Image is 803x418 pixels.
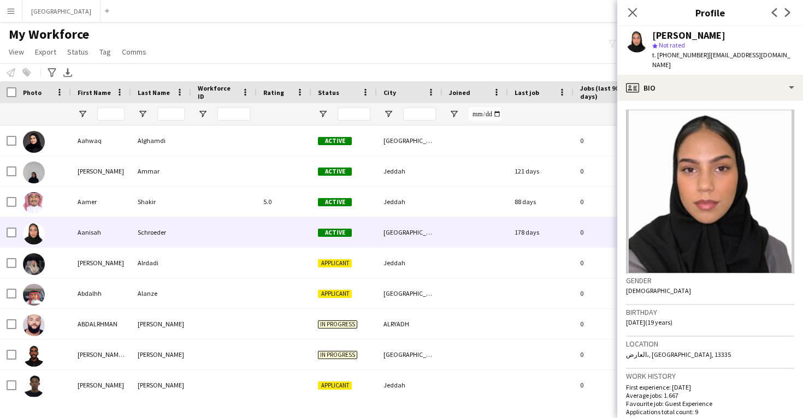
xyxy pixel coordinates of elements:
[71,309,131,339] div: ABDALRHMAN
[71,217,131,247] div: Aanisah
[71,156,131,186] div: [PERSON_NAME]
[23,223,45,244] img: Aanisah Schroeder
[23,162,45,183] img: Aalya Ammar
[71,339,131,369] div: [PERSON_NAME] [PERSON_NAME]
[626,391,794,399] p: Average jobs: 1.667
[318,229,352,237] span: Active
[78,88,111,97] span: First Name
[574,156,645,186] div: 0
[617,75,803,101] div: Bio
[71,187,131,217] div: Aamer
[377,156,442,186] div: Jeddah
[71,370,131,400] div: [PERSON_NAME]
[45,66,58,79] app-action-btn: Advanced filters
[71,278,131,308] div: Abdalhh
[574,278,645,308] div: 0
[318,290,352,298] span: Applicant
[574,370,645,400] div: 0
[508,156,574,186] div: 121 days
[67,47,88,57] span: Status
[263,88,284,97] span: Rating
[131,187,191,217] div: Shakir
[449,109,459,119] button: Open Filter Menu
[318,137,352,145] span: Active
[23,131,45,153] img: Aahwaq Alghamdi
[63,45,93,59] a: Status
[131,370,191,400] div: [PERSON_NAME]
[626,350,731,359] span: العارض،, [GEOGRAPHIC_DATA], 13335
[338,108,370,121] input: Status Filter Input
[198,84,237,100] span: Workforce ID
[574,187,645,217] div: 0
[131,309,191,339] div: [PERSON_NAME]
[131,126,191,156] div: Alghamdi
[574,217,645,247] div: 0
[9,26,89,43] span: My Workforce
[23,345,45,367] img: Abdelaziz kamal eldin Abdelrahim
[9,47,24,57] span: View
[31,45,61,59] a: Export
[131,339,191,369] div: [PERSON_NAME]
[95,45,115,59] a: Tag
[23,314,45,336] img: ABDALRHMAN Mohammed
[157,108,185,121] input: Last Name Filter Input
[4,45,28,59] a: View
[61,66,74,79] app-action-btn: Export XLSX
[574,126,645,156] div: 0
[97,108,125,121] input: First Name Filter Input
[574,339,645,369] div: 0
[99,47,111,57] span: Tag
[318,259,352,267] span: Applicant
[377,187,442,217] div: Jeddah
[22,1,101,22] button: [GEOGRAPHIC_DATA]
[23,284,45,306] img: Abdalhh Alanze
[515,88,539,97] span: Last job
[377,217,442,247] div: [GEOGRAPHIC_DATA]
[508,217,574,247] div: 178 days
[617,5,803,20] h3: Profile
[23,375,45,397] img: Abdellah Ali Mohammed
[626,399,794,408] p: Favourite job: Guest Experience
[71,126,131,156] div: Aahwaq
[138,88,170,97] span: Last Name
[403,108,436,121] input: City Filter Input
[383,109,393,119] button: Open Filter Menu
[626,371,794,381] h3: Work history
[652,51,790,69] span: | [EMAIL_ADDRESS][DOMAIN_NAME]
[377,278,442,308] div: [GEOGRAPHIC_DATA]
[377,370,442,400] div: Jeddah
[449,88,470,97] span: Joined
[377,248,442,278] div: Jeddah
[23,88,42,97] span: Photo
[318,320,357,329] span: In progress
[318,168,352,176] span: Active
[131,217,191,247] div: Schroeder
[318,351,357,359] span: In progress
[580,84,625,100] span: Jobs (last 90 days)
[626,339,794,349] h3: Location
[23,192,45,214] img: Aamer Shakir
[138,109,147,119] button: Open Filter Menu
[122,47,146,57] span: Comms
[626,408,794,416] p: Applications total count: 9
[131,248,191,278] div: Alrdadi
[318,88,339,97] span: Status
[35,47,56,57] span: Export
[508,187,574,217] div: 88 days
[377,126,442,156] div: [GEOGRAPHIC_DATA]
[383,88,396,97] span: City
[131,156,191,186] div: Ammar
[626,383,794,391] p: First experience: [DATE]
[574,248,645,278] div: 0
[318,381,352,390] span: Applicant
[626,110,794,273] img: Crew avatar or photo
[117,45,151,59] a: Comms
[377,339,442,369] div: [GEOGRAPHIC_DATA]
[78,109,87,119] button: Open Filter Menu
[71,248,131,278] div: [PERSON_NAME]
[318,109,328,119] button: Open Filter Menu
[626,318,672,326] span: [DATE] (19 years)
[652,51,709,59] span: t. [PHONE_NUMBER]
[377,309,442,339] div: ALRYADH
[626,286,691,295] span: [DEMOGRAPHIC_DATA]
